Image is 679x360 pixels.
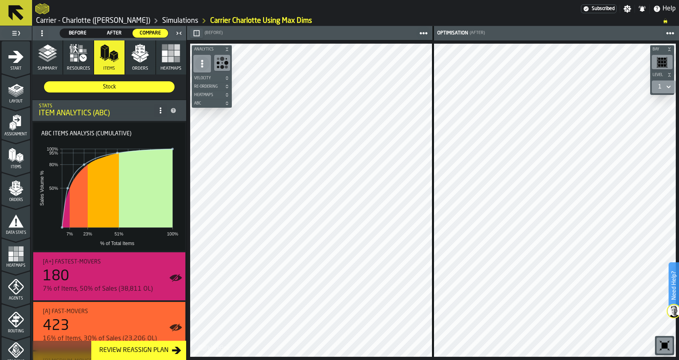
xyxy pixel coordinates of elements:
[43,259,179,265] div: Title
[216,56,229,69] svg: Show Congestion
[43,284,179,294] div: 7% of Items, 50% of Sales (38,811 OL)
[36,16,150,25] a: link-to-/wh/i/e074fb63-00ea-4531-a7c9-ea0a191b3e4f
[2,99,30,104] span: Layout
[192,82,232,91] button: button-
[669,263,678,308] label: Need Help?
[43,334,179,344] div: 16% of Items, 30% of Sales (23,206 OL)
[43,318,69,334] div: 423
[43,268,69,284] div: 180
[655,336,674,355] div: button-toolbar-undefined
[49,186,58,191] text: 50%
[650,53,674,71] div: button-toolbar-undefined
[43,308,179,315] div: Title
[2,238,30,270] li: menu Heatmaps
[39,109,154,118] div: Item Analytics (ABC)
[2,263,30,268] span: Heatmaps
[651,73,665,77] span: Level
[650,45,674,53] button: button-
[2,107,30,139] li: menu Assignment
[192,74,232,82] button: button-
[2,205,30,237] li: menu Data Stats
[43,308,88,315] span: [A] Fast-movers
[43,259,101,265] span: [A+] Fastest-movers
[2,304,30,336] li: menu Routing
[581,4,617,13] div: Menu Subscription
[133,29,168,38] div: thumb
[592,6,615,12] span: Subscribed
[167,231,178,236] text: 100%
[115,231,123,236] text: 51%
[192,91,232,99] button: button-
[63,30,92,37] span: Before
[658,84,661,90] div: DropdownMenuValue-1
[210,16,312,25] a: link-to-/wh/i/e074fb63-00ea-4531-a7c9-ea0a191b3e4f/simulations/87f7701c-77a4-4338-a8cf-e14c1e3422e1
[663,4,676,14] span: Help
[91,341,186,360] button: button-Review Reassign Plan
[193,101,223,106] span: ABC
[2,296,30,301] span: Agents
[44,81,175,93] label: button-switch-multi-Stock
[38,66,57,71] span: Summary
[620,5,635,13] label: button-toggle-Settings
[192,99,232,107] button: button-
[49,151,58,155] text: 95%
[103,66,115,71] span: Items
[192,45,232,53] button: button-
[205,30,223,36] span: (Before)
[2,66,30,71] span: Start
[49,162,58,167] text: 80%
[67,66,90,71] span: Resources
[581,4,617,13] a: link-to-/wh/i/e074fb63-00ea-4531-a7c9-ea0a191b3e4f/settings/billing
[193,47,223,52] span: Analytics
[658,339,671,352] svg: Reset zoom and position
[47,83,171,91] span: Stock
[2,173,30,205] li: menu Orders
[33,302,185,350] div: stat-[A] Fast-movers
[60,28,96,38] label: button-switch-multi-Before
[193,76,223,80] span: Velocity
[35,131,131,137] label: Title
[655,82,673,92] div: DropdownMenuValue-1
[213,53,232,74] div: button-toolbar-undefined
[47,147,58,151] text: 100%
[60,29,96,38] div: thumb
[35,16,676,26] nav: Breadcrumb
[635,5,649,13] label: button-toggle-Notifications
[173,28,185,38] label: button-toggle-Close me
[100,30,129,37] span: After
[44,81,175,93] div: thumb
[2,28,30,39] label: button-toggle-Toggle Full Menu
[192,339,237,355] a: logo-header
[169,252,182,300] label: button-toggle-Show on Map
[470,30,485,36] span: (After)
[2,231,30,235] span: Data Stats
[100,241,134,246] text: % of Total Items
[39,171,45,206] text: Sales Volume %
[96,29,132,38] div: thumb
[436,30,468,36] div: Optimisation
[132,28,169,38] label: button-switch-multi-Compare
[33,252,185,300] div: stat-[A+] Fastest-movers
[161,66,181,71] span: Heatmaps
[193,84,223,89] span: Re-Ordering
[136,30,165,37] span: Compare
[190,28,203,38] button: button-
[83,231,92,236] text: 23%
[2,329,30,334] span: Routing
[132,66,148,71] span: Orders
[96,28,133,38] label: button-switch-multi-After
[66,231,73,236] text: 7%
[2,74,30,106] li: menu Layout
[35,2,49,16] a: logo-header
[651,47,665,52] span: Bay
[2,41,30,73] li: menu Start
[650,71,674,79] button: button-
[2,271,30,303] li: menu Agents
[2,165,30,169] span: Items
[193,93,223,97] span: Heatmaps
[39,103,154,109] div: Stats
[650,4,679,14] label: button-toggle-Help
[2,140,30,172] li: menu Items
